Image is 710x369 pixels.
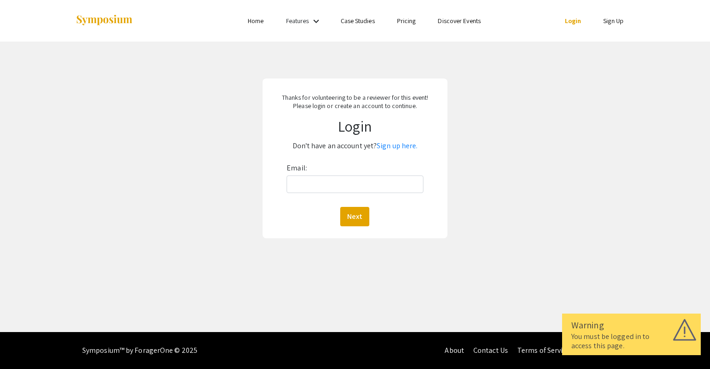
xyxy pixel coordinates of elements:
img: Symposium by ForagerOne [75,14,133,27]
p: Please login or create an account to continue. [269,102,440,110]
mat-icon: Expand Features list [311,16,322,27]
a: About [445,345,464,355]
a: Sign Up [603,17,624,25]
h1: Login [269,117,440,135]
label: Email: [287,161,307,175]
div: Symposium™ by ForagerOne © 2025 [82,332,197,369]
div: You must be logged in to access this page. [571,332,692,351]
p: Thanks for volunteering to be a reviewer for this event! [269,93,440,102]
p: Don't have an account yet? [269,139,440,153]
a: Features [286,17,309,25]
a: Contact Us [473,345,508,355]
a: Login [565,17,581,25]
a: Terms of Service [517,345,570,355]
div: Warning [571,318,692,332]
a: Pricing [397,17,416,25]
a: Case Studies [341,17,375,25]
a: Home [248,17,263,25]
a: Discover Events [438,17,481,25]
a: Sign up here. [377,141,417,151]
button: Next [340,207,369,226]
